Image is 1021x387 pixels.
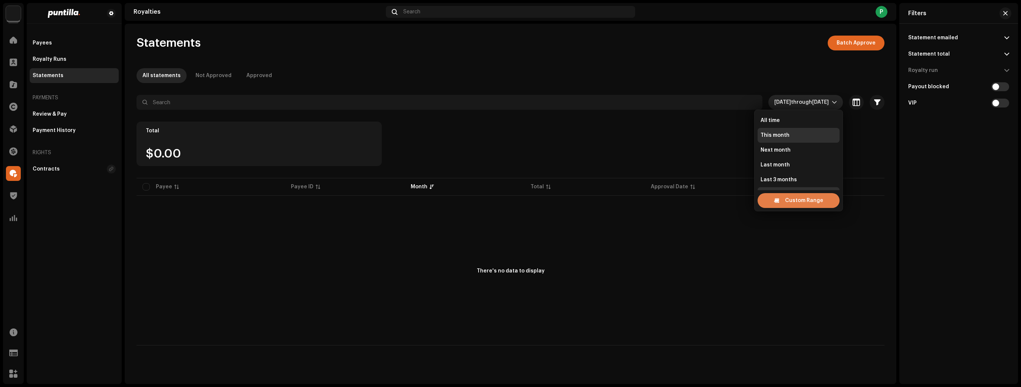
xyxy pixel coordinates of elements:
span: Next month [761,146,791,154]
img: 2b818475-bbf4-4b98-bec1-5711c409c9dc [33,9,95,18]
span: through [791,100,812,105]
span: Batch Approve [837,36,876,50]
img: a6437e74-8c8e-4f74-a1ce-131745af0155 [6,6,21,21]
span: This month [761,132,789,139]
span: This month [774,95,832,110]
re-a-nav-header: Payments [30,89,119,107]
button: Batch Approve [828,36,884,50]
ul: Option List [755,110,843,264]
li: Last month [758,158,840,172]
li: Next month [758,143,840,158]
div: Total [146,128,372,134]
div: dropdown trigger [832,95,837,110]
re-m-nav-item: Statements [30,68,119,83]
div: Not Approved [196,68,232,83]
div: Statements [33,73,63,79]
li: This month [758,128,840,143]
span: Statements [137,36,201,50]
li: Last 3 months [758,172,840,187]
li: This quarter [758,187,840,202]
div: Contracts [33,166,60,172]
re-m-nav-item: Payment History [30,123,119,138]
input: Search [137,95,762,110]
re-m-nav-item: Review & Pay [30,107,119,122]
span: Custom Range [785,193,823,208]
div: There's no data to display [477,267,545,275]
div: Review & Pay [33,111,67,117]
div: Royalty Runs [33,56,66,62]
span: Last 3 months [761,176,797,183]
span: All time [761,117,780,124]
span: [DATE] [774,100,791,105]
div: All statements [142,68,181,83]
re-m-nav-item: Payees [30,36,119,50]
re-m-nav-item: Contracts [30,162,119,176]
div: Royalties [134,9,383,15]
div: P [876,6,887,18]
span: [DATE] [812,100,829,105]
span: Last month [761,161,790,169]
span: Search [403,9,420,15]
div: Approved [246,68,272,83]
div: Payment History [33,128,76,133]
li: All time [758,113,840,128]
re-a-nav-header: Rights [30,144,119,162]
div: Payees [33,40,52,46]
re-m-nav-item: Royalty Runs [30,52,119,67]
